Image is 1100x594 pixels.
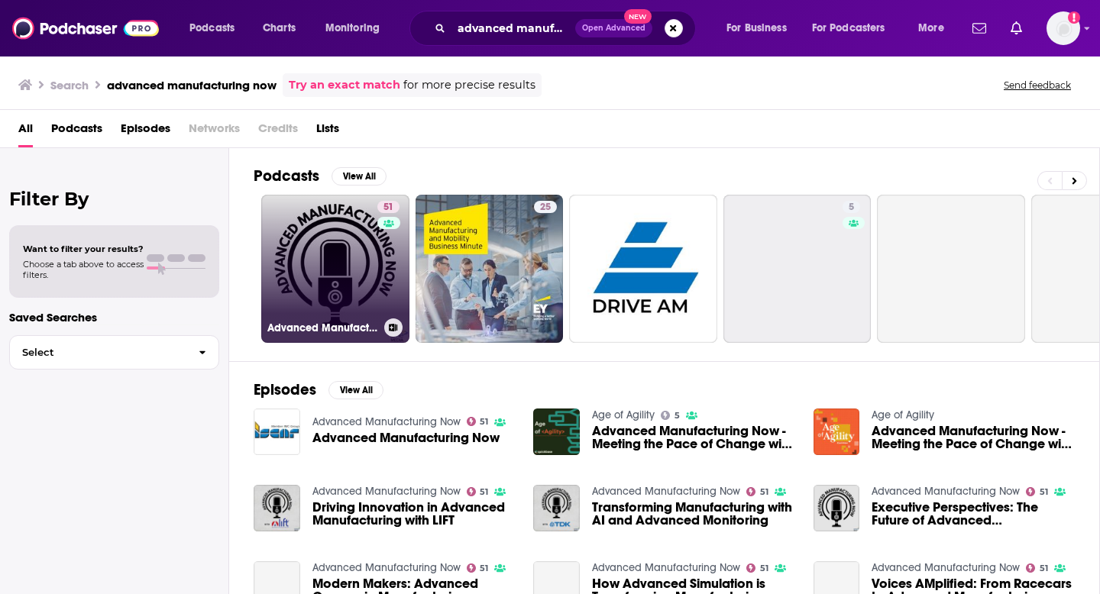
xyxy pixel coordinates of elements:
div: Search podcasts, credits, & more... [424,11,710,46]
a: Charts [253,16,305,40]
h3: advanced manufacturing now [107,78,277,92]
a: 51 [746,487,768,496]
img: Podchaser - Follow, Share and Rate Podcasts [12,14,159,43]
a: Lists [316,116,339,147]
a: Advanced Manufacturing Now [872,561,1020,574]
a: Advanced Manufacturing Now [592,561,740,574]
span: Choose a tab above to access filters. [23,259,144,280]
h3: Advanced Manufacturing Now [267,321,378,334]
img: Advanced Manufacturing Now - Meeting the Pace of Change with Low-Code [533,408,580,455]
span: Executive Perspectives: The Future of Advanced Manufacturing [872,501,1075,527]
p: Saved Searches [9,310,219,324]
span: 51 [760,489,768,496]
a: Age of Agility [872,408,934,421]
span: More [918,18,944,39]
a: EpisodesView All [254,380,383,399]
span: 51 [383,200,393,215]
a: Age of Agility [592,408,655,421]
span: 5 [849,200,854,215]
a: 51 [467,417,489,426]
span: 51 [480,565,488,572]
img: Advanced Manufacturing Now - Meeting the Pace of Change with Low-Code [814,408,860,455]
a: Try an exact match [289,76,400,94]
img: Executive Perspectives: The Future of Advanced Manufacturing [814,485,860,531]
a: Advanced Manufacturing Now - Meeting the Pace of Change with Low-Code [592,425,795,450]
span: Logged in as nshort92 [1047,11,1080,45]
a: 51 [467,487,489,496]
button: View All [332,167,387,186]
a: Advanced Manufacturing Now [592,485,740,498]
span: 51 [760,565,768,572]
span: Monitoring [325,18,380,39]
span: Credits [258,116,298,147]
button: Send feedback [999,79,1076,92]
span: 51 [1040,565,1048,572]
a: Show notifications dropdown [966,15,992,41]
button: open menu [315,16,400,40]
a: 5 [661,411,680,420]
a: Episodes [121,116,170,147]
img: Transforming Manufacturing with AI and Advanced Monitoring [533,485,580,531]
button: open menu [907,16,963,40]
span: Open Advanced [582,24,645,32]
a: 51 [377,201,400,213]
a: Transforming Manufacturing with AI and Advanced Monitoring [592,501,795,527]
span: 51 [480,489,488,496]
span: New [624,9,652,24]
span: Podcasts [189,18,235,39]
a: 5 [723,195,872,343]
a: Advanced Manufacturing Now [312,431,500,444]
a: Advanced Manufacturing Now [312,561,461,574]
button: Show profile menu [1047,11,1080,45]
span: 25 [540,200,551,215]
a: 25 [534,201,557,213]
h2: Episodes [254,380,316,399]
a: Podcasts [51,116,102,147]
span: 51 [1040,489,1048,496]
button: View All [328,381,383,399]
a: Driving Innovation in Advanced Manufacturing with LIFT [312,501,516,527]
h2: Podcasts [254,166,319,186]
button: Open AdvancedNew [575,19,652,37]
span: For Podcasters [812,18,885,39]
a: All [18,116,33,147]
a: Advanced Manufacturing Now - Meeting the Pace of Change with Low-Code [872,425,1075,450]
img: User Profile [1047,11,1080,45]
h2: Filter By [9,188,219,210]
a: Show notifications dropdown [1005,15,1028,41]
a: 25 [416,195,564,343]
button: Select [9,335,219,370]
button: open menu [802,16,907,40]
a: 51 [467,563,489,573]
svg: Add a profile image [1068,11,1080,24]
a: 51 [1026,563,1048,573]
a: 51 [746,563,768,573]
input: Search podcasts, credits, & more... [451,16,575,40]
a: 51 [1026,487,1048,496]
span: 5 [675,412,680,419]
span: Charts [263,18,296,39]
a: 51Advanced Manufacturing Now [261,195,409,343]
a: 5 [843,201,860,213]
span: 51 [480,418,488,425]
button: open menu [179,16,254,40]
a: Advanced Manufacturing Now [312,485,461,498]
a: Advanced Manufacturing Now [254,408,300,455]
button: open menu [716,16,806,40]
a: PodcastsView All [254,166,387,186]
a: Driving Innovation in Advanced Manufacturing with LIFT [254,485,300,531]
h3: Search [50,78,89,92]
